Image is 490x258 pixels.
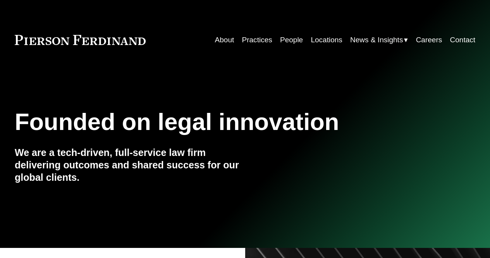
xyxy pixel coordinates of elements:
a: Careers [416,33,442,47]
a: People [280,33,303,47]
a: Locations [311,33,342,47]
a: About [215,33,234,47]
a: folder dropdown [350,33,408,47]
span: News & Insights [350,33,403,47]
a: Practices [242,33,272,47]
a: Contact [450,33,476,47]
h1: Founded on legal innovation [15,108,399,135]
h4: We are a tech-driven, full-service law firm delivering outcomes and shared success for our global... [15,147,245,184]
